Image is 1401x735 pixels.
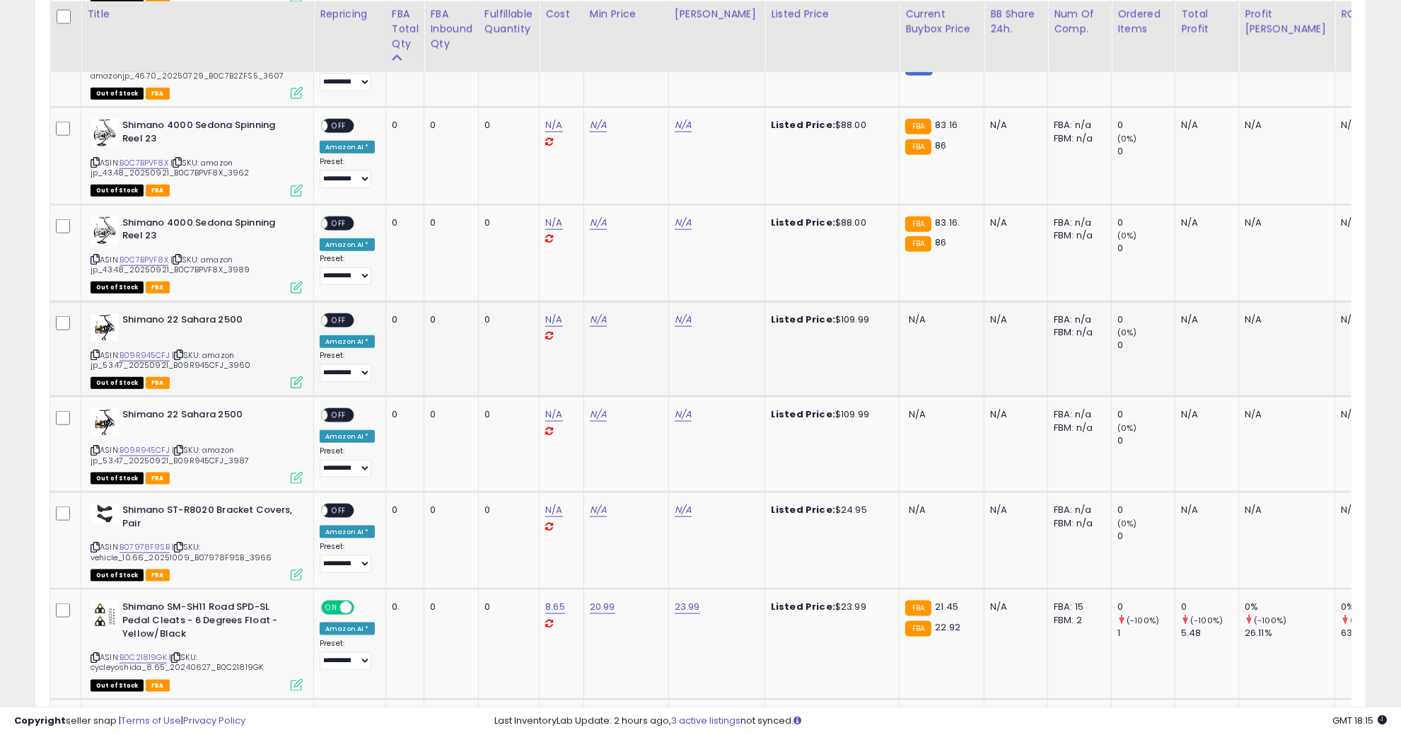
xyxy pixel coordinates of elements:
[484,601,528,613] div: 0
[675,216,692,230] a: N/A
[545,600,565,614] a: 8.65
[91,313,303,388] div: ASIN:
[909,503,926,516] span: N/A
[320,542,375,574] div: Preset:
[146,473,170,485] span: FBA
[1254,615,1286,626] small: (-100%)
[1245,216,1324,229] div: N/A
[1341,216,1388,229] div: N/A
[1054,601,1100,613] div: FBA: 15
[484,7,533,37] div: Fulfillable Quantity
[327,217,350,229] span: OFF
[771,119,888,132] div: $88.00
[91,601,119,629] img: 413aI0cSgFL._SL40_.jpg
[122,504,294,533] b: Shimano ST-R8020 Bracket Covers, Pair
[990,7,1042,37] div: BB Share 24h.
[1117,119,1175,132] div: 0
[122,216,294,246] b: Shimano 4000 Sedona Spinning Reel 23
[1245,119,1324,132] div: N/A
[1117,408,1175,421] div: 0
[484,313,528,326] div: 0
[91,119,303,195] div: ASIN:
[1245,627,1335,639] div: 26.11%
[1341,119,1388,132] div: N/A
[91,157,250,178] span: | SKU: amazon jp_43.48_20250921_B0C7BPVF8X_3962
[1245,504,1324,516] div: N/A
[1117,230,1137,241] small: (0%)
[1117,601,1175,613] div: 0
[1117,327,1137,338] small: (0%)
[320,639,375,671] div: Preset:
[1054,614,1100,627] div: FBM: 2
[91,504,303,579] div: ASIN:
[671,714,740,727] a: 3 active listings
[146,680,170,692] span: FBA
[1117,145,1175,158] div: 0
[771,408,888,421] div: $109.99
[905,601,931,616] small: FBA
[675,503,692,517] a: N/A
[1117,7,1169,37] div: Ordered Items
[327,410,350,422] span: OFF
[392,504,414,516] div: 0
[545,503,562,517] a: N/A
[91,22,303,98] div: ASIN:
[430,119,467,132] div: 0
[1341,7,1393,22] div: ROI
[430,601,467,613] div: 0
[392,601,414,613] div: 0
[771,216,888,229] div: $88.00
[1054,326,1100,339] div: FBM: n/a
[392,119,414,132] div: 0
[1245,408,1324,421] div: N/A
[91,313,119,342] img: 4184hsQqRwL._SL40_.jpg
[14,714,66,727] strong: Copyright
[91,444,250,465] span: | SKU: amazon jp_53.47_20250921_B09R945CFJ_3987
[91,254,250,275] span: | SKU: amazon jp_43.48_20250921_B0C7BPVF8X_3989
[590,118,607,132] a: N/A
[1054,408,1100,421] div: FBA: n/a
[120,541,170,553] a: B07978F9SB
[990,216,1037,229] div: N/A
[1341,408,1388,421] div: N/A
[1341,504,1388,516] div: N/A
[771,503,835,516] b: Listed Price:
[1117,434,1175,447] div: 0
[122,601,294,644] b: Shimano SM-SH11 Road SPD-SL Pedal Cleats - 6 Degrees Float - Yellow/Black
[430,408,467,421] div: 0
[1117,242,1175,255] div: 0
[430,504,467,516] div: 0
[1181,313,1228,326] div: N/A
[771,313,888,326] div: $109.99
[494,714,1387,728] div: Last InventoryLab Update: 2 hours ago, not synced.
[1190,615,1223,626] small: (-100%)
[1181,408,1228,421] div: N/A
[1350,615,1383,626] small: (-100%)
[1181,216,1228,229] div: N/A
[590,503,607,517] a: N/A
[1054,422,1100,434] div: FBM: n/a
[990,601,1037,613] div: N/A
[392,216,414,229] div: 0
[771,7,893,22] div: Listed Price
[320,335,375,348] div: Amazon AI *
[590,7,663,22] div: Min Price
[430,216,467,229] div: 0
[1181,627,1238,639] div: 5.48
[990,504,1037,516] div: N/A
[1054,313,1100,326] div: FBA: n/a
[935,216,958,229] span: 83.16
[590,313,607,327] a: N/A
[320,623,375,635] div: Amazon AI *
[675,313,692,327] a: N/A
[91,408,303,482] div: ASIN:
[484,504,528,516] div: 0
[935,118,958,132] span: 83.16
[392,408,414,421] div: 0
[91,216,119,245] img: 41iZHgm3M4L._SL40_.jpg
[14,714,245,728] div: seller snap | |
[120,254,168,266] a: B0C7BPVF8X
[183,714,245,727] a: Privacy Policy
[91,377,144,389] span: All listings that are currently out of stock and unavailable for purchase on Amazon
[1127,615,1159,626] small: (-100%)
